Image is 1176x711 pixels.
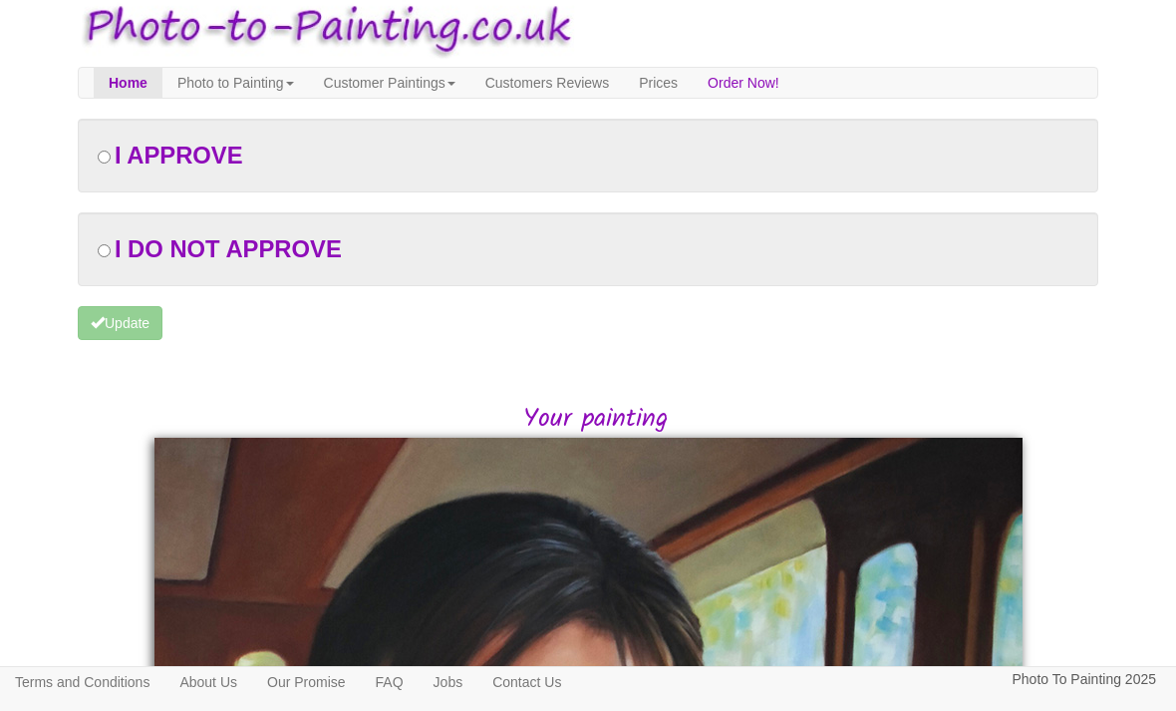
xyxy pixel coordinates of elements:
[162,68,309,98] a: Photo to Painting
[94,68,162,98] a: Home
[1012,667,1156,692] p: Photo To Painting 2025
[93,405,1098,434] h2: Your painting
[693,68,794,98] a: Order Now!
[309,68,470,98] a: Customer Paintings
[470,68,624,98] a: Customers Reviews
[115,235,342,262] span: I DO NOT APPROVE
[361,667,419,697] a: FAQ
[252,667,361,697] a: Our Promise
[477,667,576,697] a: Contact Us
[164,667,252,697] a: About Us
[624,68,693,98] a: Prices
[419,667,478,697] a: Jobs
[115,142,243,169] span: I APPROVE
